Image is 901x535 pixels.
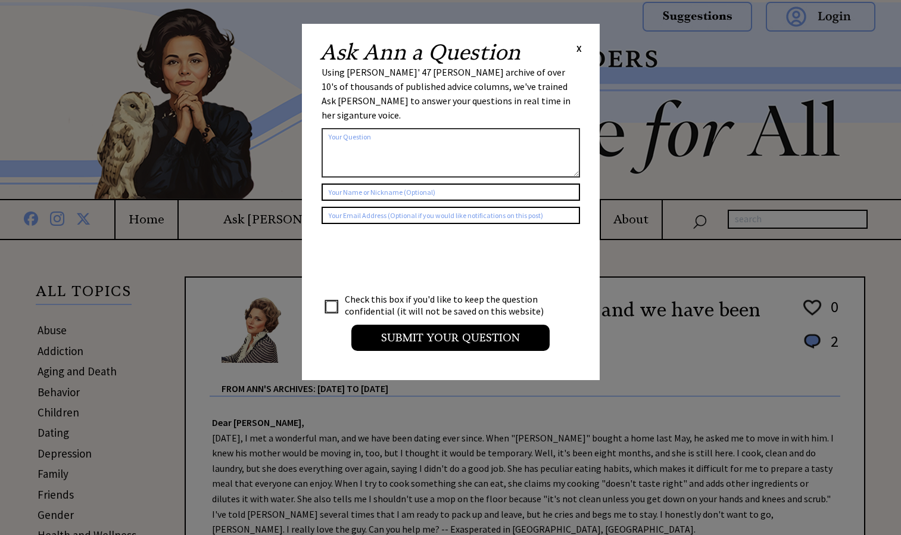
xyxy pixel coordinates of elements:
input: Your Name or Nickname (Optional) [322,183,580,201]
h2: Ask Ann a Question [320,42,520,63]
iframe: reCAPTCHA [322,236,503,282]
td: Check this box if you'd like to keep the question confidential (it will not be saved on this webs... [344,293,555,318]
span: X [576,42,582,54]
input: Submit your Question [351,325,550,351]
input: Your Email Address (Optional if you would like notifications on this post) [322,207,580,224]
div: Using [PERSON_NAME]' 47 [PERSON_NAME] archive of over 10's of thousands of published advice colum... [322,65,580,122]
